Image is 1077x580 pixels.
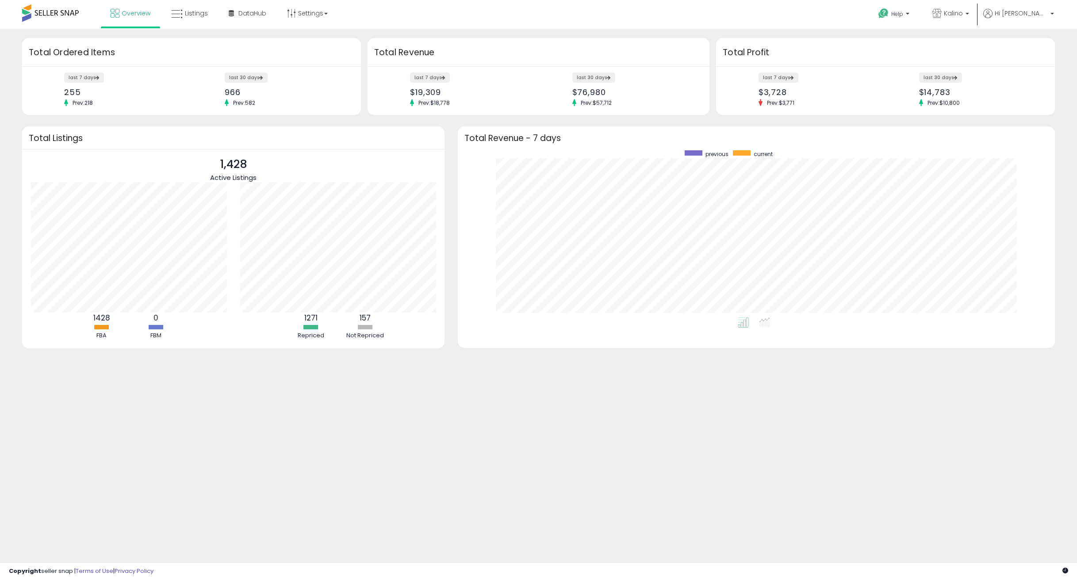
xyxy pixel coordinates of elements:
span: Kalino [944,9,963,18]
span: current [754,150,773,158]
h3: Total Listings [29,135,438,141]
b: 0 [153,313,158,323]
div: 966 [225,88,345,97]
label: last 7 days [410,72,450,83]
label: last 7 days [759,72,798,83]
a: Hi [PERSON_NAME] [983,9,1054,29]
b: 157 [360,313,371,323]
div: FBA [75,332,128,340]
span: Help [891,10,903,18]
h3: Total Revenue - 7 days [464,135,1048,141]
h3: Total Profit [723,46,1048,59]
span: Prev: $10,800 [923,99,964,107]
label: last 30 days [919,72,962,83]
b: 1428 [93,313,110,323]
span: Active Listings [210,173,257,182]
span: Prev: 218 [68,99,97,107]
div: $3,728 [759,88,879,97]
span: Prev: $3,771 [763,99,799,107]
h3: Total Revenue [374,46,703,59]
span: Hi [PERSON_NAME] [995,9,1048,18]
label: last 30 days [572,72,615,83]
p: 1,428 [210,156,257,173]
span: DataHub [238,9,266,18]
div: $76,980 [572,88,694,97]
div: FBM [130,332,183,340]
span: Listings [185,9,208,18]
div: 255 [64,88,184,97]
label: last 7 days [64,72,104,83]
span: previous [705,150,728,158]
span: Prev: $18,778 [414,99,454,107]
i: Get Help [878,8,889,19]
span: Prev: $57,712 [576,99,616,107]
div: $19,309 [410,88,532,97]
div: Not Repriced [339,332,392,340]
a: Help [871,1,918,29]
div: $14,783 [919,88,1039,97]
h3: Total Ordered Items [29,46,354,59]
label: last 30 days [225,72,268,83]
div: Repriced [284,332,337,340]
span: Overview [122,9,150,18]
b: 1271 [304,313,318,323]
span: Prev: 582 [229,99,260,107]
